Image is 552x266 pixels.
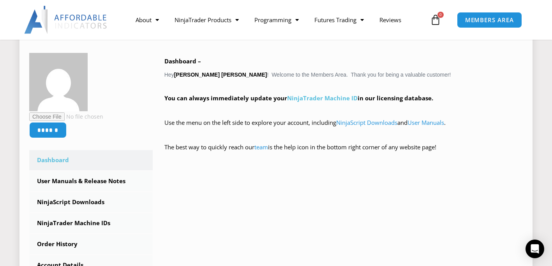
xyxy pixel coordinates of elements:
[457,12,522,28] a: MEMBERS AREA
[29,192,153,212] a: NinjaScript Downloads
[247,11,307,29] a: Programming
[29,150,153,170] a: Dashboard
[29,53,88,111] img: 11e03ce182757890d7e1f1cade354ff8f6e3fe1e781cd55dbc3abffc8ad2ba23
[336,119,397,126] a: NinjaScript Downloads
[24,6,108,34] img: LogoAI | Affordable Indicators – NinjaTrader
[372,11,409,29] a: Reviews
[307,11,372,29] a: Futures Trading
[287,94,358,102] a: NinjaTrader Machine ID
[465,17,514,23] span: MEMBERS AREA
[526,240,544,258] div: Open Intercom Messenger
[164,94,433,102] strong: You can always immediately update your in our licensing database.
[29,234,153,254] a: Order History
[407,119,444,126] a: User Manuals
[254,143,268,151] a: team
[437,12,444,18] span: 0
[164,56,523,164] div: Hey ! Welcome to the Members Area. Thank you for being a valuable customer!
[174,72,267,78] strong: [PERSON_NAME] [PERSON_NAME]
[29,213,153,233] a: NinjaTrader Machine IDs
[29,171,153,191] a: User Manuals & Release Notes
[128,11,167,29] a: About
[128,11,428,29] nav: Menu
[164,117,523,139] p: Use the menu on the left side to explore your account, including and .
[164,57,201,65] b: Dashboard –
[167,11,247,29] a: NinjaTrader Products
[418,9,453,31] a: 0
[164,142,523,164] p: The best way to quickly reach our is the help icon in the bottom right corner of any website page!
